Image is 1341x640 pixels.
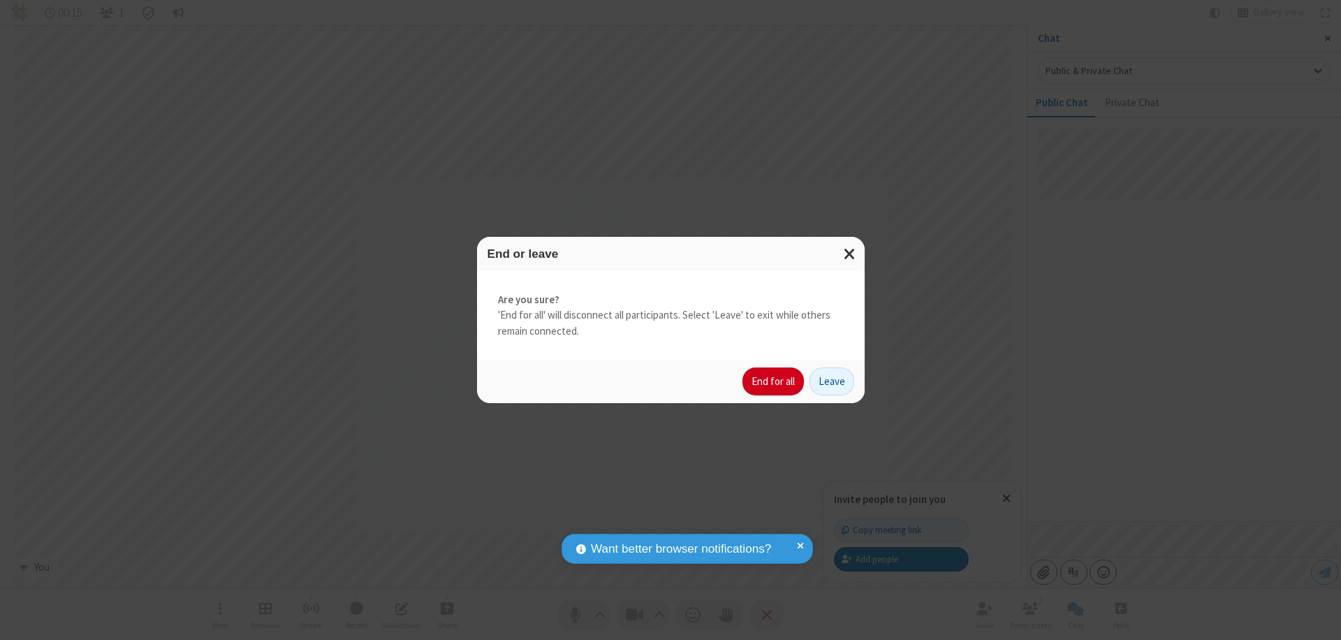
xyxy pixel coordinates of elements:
button: Close modal [835,237,865,271]
h3: End or leave [488,247,854,261]
strong: Are you sure? [498,292,844,308]
div: 'End for all' will disconnect all participants. Select 'Leave' to exit while others remain connec... [477,271,865,361]
button: End for all [742,368,804,395]
button: Leave [809,368,854,395]
span: Want better browser notifications? [591,540,771,558]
